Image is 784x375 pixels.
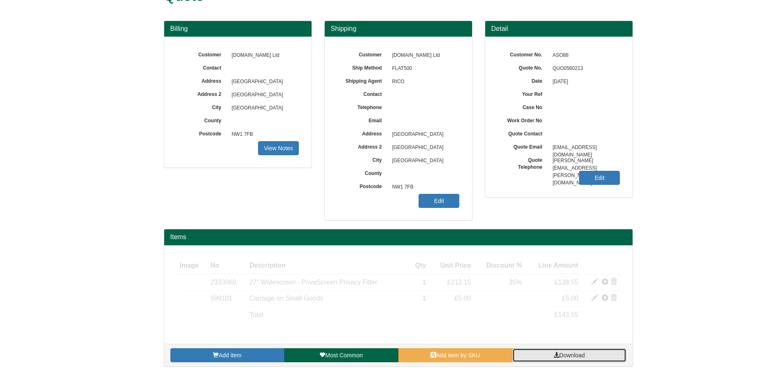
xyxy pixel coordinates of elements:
[512,348,626,362] a: Download
[228,75,299,89] span: [GEOGRAPHIC_DATA]
[228,128,299,141] span: NW1 7FB
[498,49,549,58] label: Customer No.
[498,115,549,124] label: Work Order No
[177,89,228,98] label: Address 2
[337,49,388,58] label: Customer
[388,75,460,89] span: RICO
[337,154,388,164] label: City
[562,295,578,302] span: £5.00
[498,75,549,85] label: Date
[228,102,299,115] span: [GEOGRAPHIC_DATA]
[337,115,388,124] label: Email
[331,25,466,33] h3: Shipping
[422,295,426,302] span: 1
[177,258,207,274] th: Image
[429,258,474,274] th: Unit Price
[474,258,525,274] th: Discount %
[498,62,549,72] label: Quote No.
[447,279,471,286] span: £213.15
[177,62,228,72] label: Contact
[498,89,549,98] label: Your Ref
[526,258,582,274] th: Line Amount
[170,233,626,241] h2: Items
[388,49,460,62] span: [DOMAIN_NAME] Ltd
[498,102,549,111] label: Case No
[207,291,246,307] td: 999101
[337,62,388,72] label: Ship Method
[177,102,228,111] label: City
[249,279,377,286] span: 27" Widescreen - PrivaScreen Privacy Filter
[170,25,305,33] h3: Billing
[579,171,620,185] a: Edit
[337,89,388,98] label: Contact
[177,49,228,58] label: Customer
[337,102,388,111] label: Telephone
[498,128,549,137] label: Quote Contact
[498,141,549,151] label: Quote Email
[388,181,460,194] span: NW1 7FB
[491,25,626,33] h3: Detail
[228,89,299,102] span: [GEOGRAPHIC_DATA]
[325,352,363,359] span: Most Common
[549,62,620,75] span: QUO0560213
[337,141,388,151] label: Address 2
[207,258,246,274] th: No
[246,258,408,274] th: Description
[509,279,522,286] span: 35%
[549,49,620,62] span: ASO88
[177,75,228,85] label: Address
[337,128,388,137] label: Address
[207,274,246,291] td: 2333060
[246,307,408,323] td: Total
[388,154,460,168] span: [GEOGRAPHIC_DATA]
[388,128,460,141] span: [GEOGRAPHIC_DATA]
[498,154,549,171] label: Quote Telephone
[436,352,480,359] span: Add item by SKU
[177,115,228,124] label: County
[388,141,460,154] span: [GEOGRAPHIC_DATA]
[422,279,426,286] span: 1
[388,62,460,75] span: FLAT500
[337,168,388,177] label: County
[249,295,323,302] span: Carriage on Small Goods
[228,49,299,62] span: [DOMAIN_NAME] Ltd
[258,141,299,155] a: View Notes
[554,311,578,318] span: £143.55
[559,352,585,359] span: Download
[549,154,620,168] span: [PERSON_NAME][EMAIL_ADDRESS][PERSON_NAME][DOMAIN_NAME]
[419,194,459,208] a: Edit
[549,141,620,154] span: [EMAIL_ADDRESS][DOMAIN_NAME]
[337,181,388,190] label: Postcode
[454,295,471,302] span: £5.00
[177,128,228,137] label: Postcode
[219,352,241,359] span: Add item
[554,279,578,286] span: £138.55
[337,75,388,85] label: Shipping Agent
[408,258,429,274] th: Qty
[549,75,620,89] span: [DATE]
